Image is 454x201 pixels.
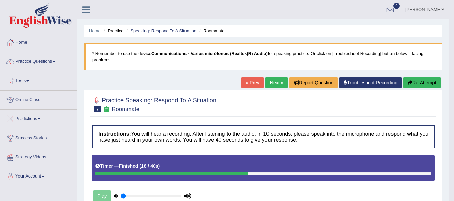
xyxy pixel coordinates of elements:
[92,125,435,148] h4: You will hear a recording. After listening to the audio, in 10 seconds, please speak into the mic...
[0,91,77,107] a: Online Class
[94,106,101,112] span: 7
[98,131,131,137] b: Instructions:
[0,110,77,127] a: Predictions
[158,163,160,169] b: )
[241,77,263,88] a: « Prev
[0,129,77,146] a: Success Stories
[0,33,77,50] a: Home
[139,163,141,169] b: (
[289,77,338,88] button: Report Question
[112,106,139,112] small: Roommate
[393,3,400,9] span: 0
[0,167,77,184] a: Your Account
[119,163,138,169] b: Finished
[0,52,77,69] a: Practice Questions
[103,106,110,113] small: Exam occurring question
[0,148,77,165] a: Strategy Videos
[89,28,101,33] a: Home
[141,163,158,169] b: 18 / 40s
[92,96,216,112] h2: Practice Speaking: Respond To A Situation
[130,28,196,33] a: Speaking: Respond To A Situation
[95,164,160,169] h5: Timer —
[403,77,441,88] button: Re-Attempt
[84,43,442,70] blockquote: * Remember to use the device for speaking practice. Or click on [Troubleshoot Recording] button b...
[265,77,288,88] a: Next »
[339,77,402,88] a: Troubleshoot Recording
[151,51,268,56] b: Communications - Varios micrófonos (Realtek(R) Audio)
[102,28,123,34] li: Practice
[0,71,77,88] a: Tests
[198,28,225,34] li: Roommate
